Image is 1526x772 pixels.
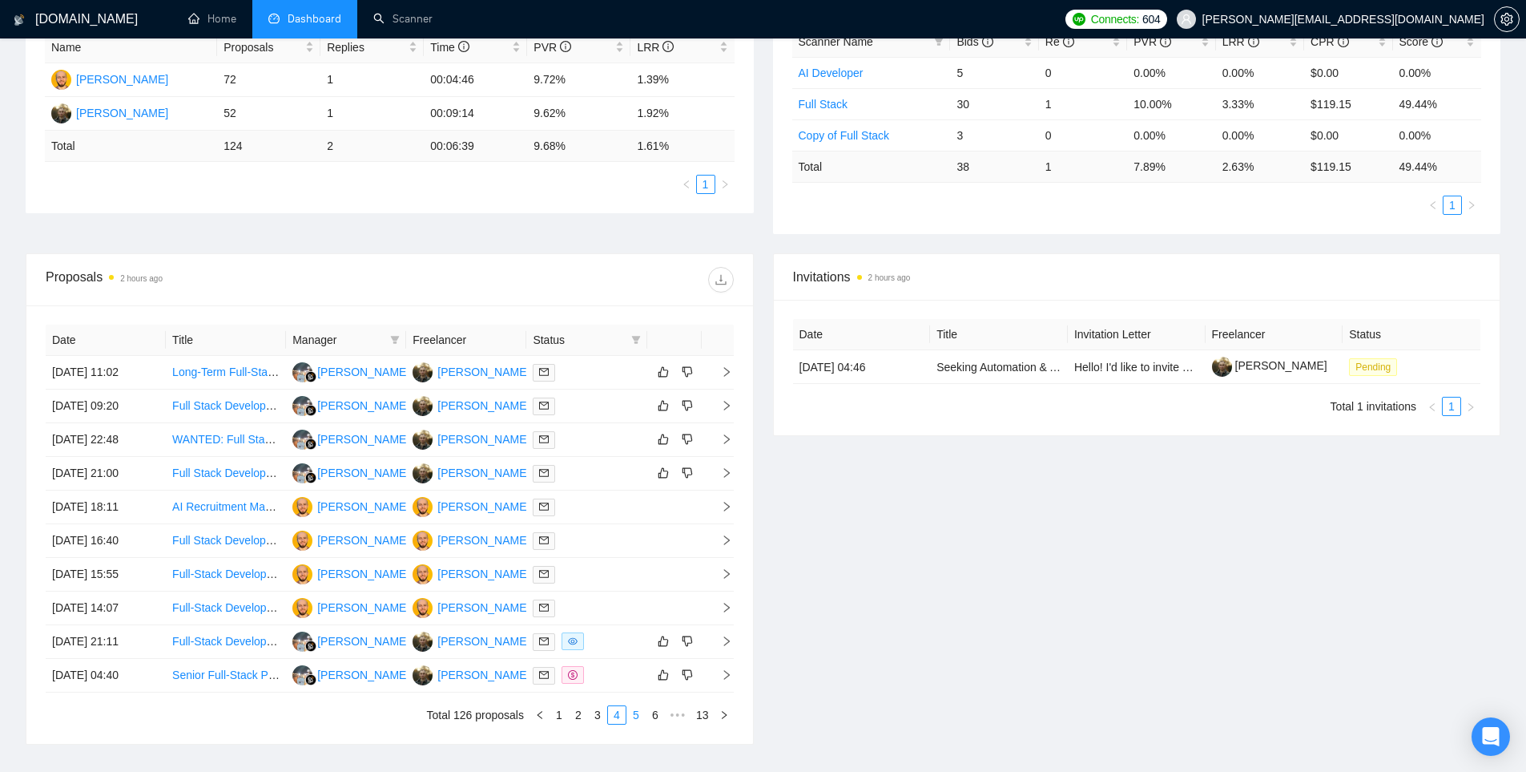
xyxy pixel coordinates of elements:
[1304,88,1392,119] td: $119.15
[950,88,1038,119] td: 30
[1462,196,1481,215] li: Next Page
[51,106,168,119] a: DN[PERSON_NAME]
[708,400,732,411] span: right
[560,41,571,52] span: info-circle
[533,41,571,54] span: PVR
[172,601,437,614] a: Full-Stack Development Agency for Ongoing Projects
[530,705,550,725] button: left
[1443,196,1461,214] a: 1
[527,97,630,131] td: 9.62%
[46,524,166,558] td: [DATE] 16:40
[305,405,316,416] img: gigradar-bm.png
[539,536,549,545] span: mail
[678,396,697,415] button: dislike
[665,705,691,725] span: •••
[166,356,286,390] td: Long-Term Full-Stack Developer (React + Django) for New Web App Project
[608,706,626,724] a: 4
[317,666,432,684] div: [PERSON_NAME] Rihi
[1467,200,1476,210] span: right
[792,151,951,182] td: Total
[1423,196,1443,215] li: Previous Page
[1443,398,1460,415] a: 1
[708,467,732,479] span: right
[317,430,432,448] div: [PERSON_NAME] Rihi
[437,599,529,616] div: [PERSON_NAME]
[658,366,669,378] span: like
[950,151,1038,182] td: 38
[677,175,696,194] li: Previous Page
[413,463,433,483] img: DN
[1091,10,1139,28] span: Connects:
[1427,402,1437,412] span: left
[539,569,549,579] span: mail
[320,63,424,97] td: 1
[292,567,409,580] a: YP[PERSON_NAME]
[720,180,730,189] span: right
[677,175,696,194] button: left
[719,710,729,720] span: right
[305,371,316,382] img: gigradar-bm.png
[413,365,529,378] a: DN[PERSON_NAME]
[166,558,286,592] td: Full-Stack Developer for SaaS-Ready Inventory, Assembly & Order Management Web App
[539,435,549,444] span: mail
[46,592,166,625] td: [DATE] 14:07
[317,532,409,549] div: [PERSON_NAME]
[1311,35,1348,48] span: CPR
[413,533,529,546] a: YP[PERSON_NAME]
[799,129,890,142] a: Copy of Full Stack
[437,666,529,684] div: [PERSON_NAME]
[437,633,529,650] div: [PERSON_NAME]
[172,568,622,580] a: Full-Stack Developer for SaaS-Ready Inventory, Assembly & Order Management Web App
[437,397,529,414] div: [PERSON_NAME]
[268,13,280,24] span: dashboard
[658,467,669,479] span: like
[292,499,409,512] a: YP[PERSON_NAME]
[539,637,549,646] span: mail
[217,32,320,63] th: Proposals
[646,705,665,725] li: 6
[799,35,873,48] span: Scanner Name
[539,367,549,377] span: mail
[413,632,433,652] img: DN
[288,12,341,26] span: Dashboard
[1133,35,1171,48] span: PVR
[539,502,549,511] span: mail
[799,67,864,79] a: AI Developer
[799,98,848,111] a: Full Stack
[539,603,549,612] span: mail
[45,32,217,63] th: Name
[1206,319,1343,350] th: Freelancer
[1461,397,1480,416] button: right
[930,319,1068,350] th: Title
[1304,119,1392,151] td: $0.00
[437,430,529,448] div: [PERSON_NAME]
[166,524,286,558] td: Full Stack Developer + Graphics designer for a detailed Ecom site in the customization industry
[413,668,529,681] a: DN[PERSON_NAME]
[1423,196,1443,215] button: left
[1068,319,1206,350] th: Invitation Letter
[697,176,715,193] a: 1
[950,57,1038,88] td: 5
[166,457,286,491] td: Full Stack Developer for AI Automation for insurance company
[570,706,587,724] a: 2
[292,600,409,613] a: YP[PERSON_NAME]
[424,131,527,162] td: 00:06:39
[682,399,693,412] span: dislike
[292,362,312,382] img: AD
[630,63,734,97] td: 1.39%
[172,534,644,547] a: Full Stack Developer + Graphics designer for a detailed Ecom site in the customization industry
[665,705,691,725] li: Next 5 Pages
[305,439,316,450] img: gigradar-bm.png
[437,532,529,549] div: [PERSON_NAME]
[387,328,403,352] span: filter
[172,366,550,378] a: Long-Term Full-Stack Developer (React + Django) for New Web App Project
[1039,151,1127,182] td: 1
[76,104,168,122] div: [PERSON_NAME]
[413,531,433,551] img: YP
[654,362,673,382] button: like
[406,325,526,356] th: Freelancer
[535,710,545,720] span: left
[1494,6,1520,32] button: setting
[662,41,674,52] span: info-circle
[1304,57,1392,88] td: $0.00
